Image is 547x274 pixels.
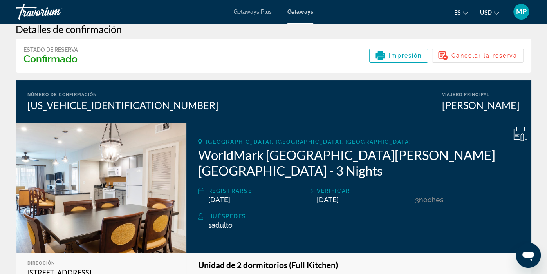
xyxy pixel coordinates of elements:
[208,221,233,229] span: 1
[369,49,428,63] button: Impresión
[480,7,499,18] button: Change currency
[208,212,520,221] div: Huéspedes
[287,9,313,15] a: Getaways
[198,261,520,269] h3: Unidad de 2 dormitorios (Full Kitchen)
[511,4,531,20] button: User Menu
[317,186,411,196] div: Verificar
[211,221,233,229] span: Adulto
[451,53,517,59] span: Cancelar la reserva
[208,186,303,196] div: Registrarse
[454,7,468,18] button: Change language
[516,8,527,16] span: MP
[480,9,492,16] span: USD
[415,196,419,204] span: 3
[27,92,218,97] div: Número de confirmación
[27,99,218,111] div: [US_VEHICLE_IDENTIFICATION_NUMBER]
[16,23,531,35] h3: Detalles de confirmación
[198,147,520,178] h2: WorldMark [GEOGRAPHIC_DATA][PERSON_NAME][GEOGRAPHIC_DATA] - 3 Nights
[206,139,411,145] span: [GEOGRAPHIC_DATA], [GEOGRAPHIC_DATA], [GEOGRAPHIC_DATA]
[432,50,524,59] a: Cancelar la reserva
[454,9,461,16] span: es
[389,53,422,59] span: Impresión
[16,2,94,22] a: Travorium
[317,196,339,204] span: [DATE]
[442,99,520,111] div: [PERSON_NAME]
[419,196,444,204] span: noches
[234,9,272,15] a: Getaways Plus
[23,47,78,53] div: Estado de reserva
[23,53,78,65] h3: Confirmado
[442,92,520,97] div: Viajero principal
[27,261,175,266] div: Dirección
[516,243,541,268] iframe: Botón para iniciar la ventana de mensajería
[208,196,230,204] span: [DATE]
[432,49,524,63] button: Cancelar la reserva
